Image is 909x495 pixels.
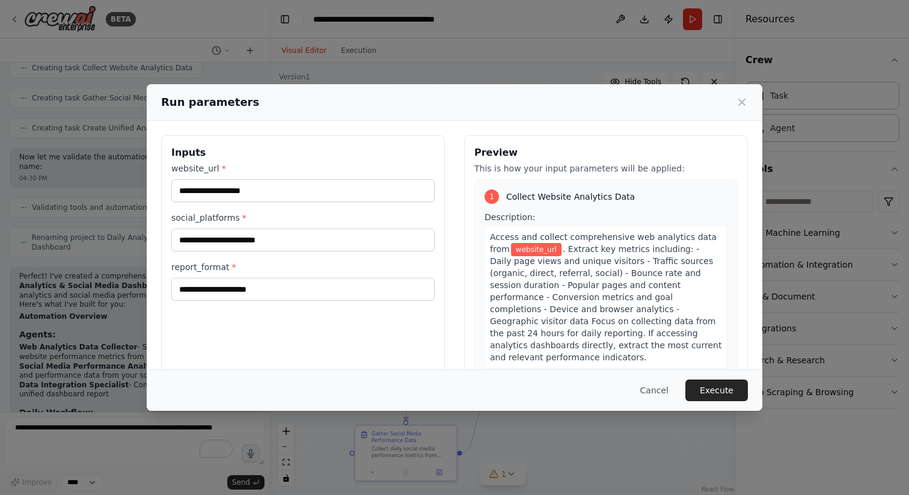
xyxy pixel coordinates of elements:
button: Execute [685,380,748,401]
div: 1 [485,189,499,204]
span: Collect Website Analytics Data [506,191,635,203]
h2: Run parameters [161,94,259,111]
h3: Preview [474,146,738,160]
p: This is how your input parameters will be applied: [474,162,738,174]
label: social_platforms [171,212,435,224]
h3: Inputs [171,146,435,160]
span: Variable: website_url [511,243,562,256]
label: report_format [171,261,435,273]
span: . Extract key metrics including: - Daily page views and unique visitors - Traffic sources (organi... [490,244,721,362]
label: website_url [171,162,435,174]
span: Description: [485,212,535,222]
span: Access and collect comprehensive web analytics data from [490,232,717,254]
button: Cancel [631,380,678,401]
